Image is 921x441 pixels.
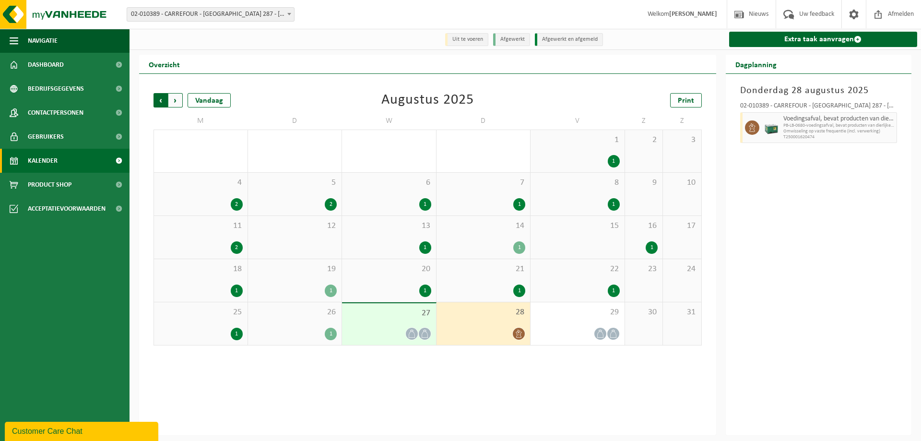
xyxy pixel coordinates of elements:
[437,112,531,130] td: D
[668,307,696,318] span: 31
[168,93,183,107] span: Volgende
[441,307,526,318] span: 28
[441,178,526,188] span: 7
[630,307,658,318] span: 30
[740,103,897,112] div: 02-010389 - CARREFOUR - [GEOGRAPHIC_DATA] 287 - [GEOGRAPHIC_DATA]
[419,241,431,254] div: 1
[625,112,663,130] td: Z
[513,285,525,297] div: 1
[419,198,431,211] div: 1
[646,241,658,254] div: 1
[231,241,243,254] div: 2
[419,285,431,297] div: 1
[127,7,295,22] span: 02-010389 - CARREFOUR - TERVUREN 287 - TERVUREN
[783,123,895,129] span: PB-LB-0680-voedingsafval, bevat producten van dierlijke oo
[231,285,243,297] div: 1
[159,178,243,188] span: 4
[535,178,620,188] span: 8
[28,125,64,149] span: Gebruikers
[630,178,658,188] span: 9
[231,328,243,340] div: 1
[608,198,620,211] div: 1
[253,307,337,318] span: 26
[630,264,658,274] span: 23
[535,33,603,46] li: Afgewerkt en afgemeld
[608,285,620,297] div: 1
[159,264,243,274] span: 18
[669,11,717,18] strong: [PERSON_NAME]
[608,155,620,167] div: 1
[535,264,620,274] span: 22
[28,149,58,173] span: Kalender
[513,241,525,254] div: 1
[28,29,58,53] span: Navigatie
[127,8,294,21] span: 02-010389 - CARREFOUR - TERVUREN 287 - TERVUREN
[253,178,337,188] span: 5
[325,198,337,211] div: 2
[159,307,243,318] span: 25
[342,112,437,130] td: W
[670,93,702,107] a: Print
[726,55,786,73] h2: Dagplanning
[535,221,620,231] span: 15
[159,221,243,231] span: 11
[325,285,337,297] div: 1
[663,112,701,130] td: Z
[729,32,918,47] a: Extra taak aanvragen
[535,135,620,145] span: 1
[253,264,337,274] span: 19
[783,115,895,123] span: Voedingsafval, bevat producten van dierlijke oorsprong, gemengde verpakking (exclusief glas), cat...
[630,135,658,145] span: 2
[493,33,530,46] li: Afgewerkt
[325,328,337,340] div: 1
[668,178,696,188] span: 10
[668,264,696,274] span: 24
[347,264,431,274] span: 20
[783,134,895,140] span: T250001620474
[28,101,83,125] span: Contactpersonen
[441,264,526,274] span: 21
[28,53,64,77] span: Dashboard
[668,221,696,231] span: 17
[231,198,243,211] div: 2
[253,221,337,231] span: 12
[535,307,620,318] span: 29
[153,112,248,130] td: M
[28,77,84,101] span: Bedrijfsgegevens
[5,420,160,441] iframe: chat widget
[668,135,696,145] span: 3
[381,93,474,107] div: Augustus 2025
[28,173,71,197] span: Product Shop
[188,93,231,107] div: Vandaag
[441,221,526,231] span: 14
[248,112,342,130] td: D
[28,197,106,221] span: Acceptatievoorwaarden
[630,221,658,231] span: 16
[531,112,625,130] td: V
[153,93,168,107] span: Vorige
[445,33,488,46] li: Uit te voeren
[139,55,189,73] h2: Overzicht
[783,129,895,134] span: Omwisseling op vaste frequentie (incl. verwerking)
[513,198,525,211] div: 1
[347,221,431,231] span: 13
[347,178,431,188] span: 6
[347,308,431,319] span: 27
[764,120,779,135] img: PB-LB-0680-HPE-GN-01
[740,83,897,98] h3: Donderdag 28 augustus 2025
[678,97,694,105] span: Print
